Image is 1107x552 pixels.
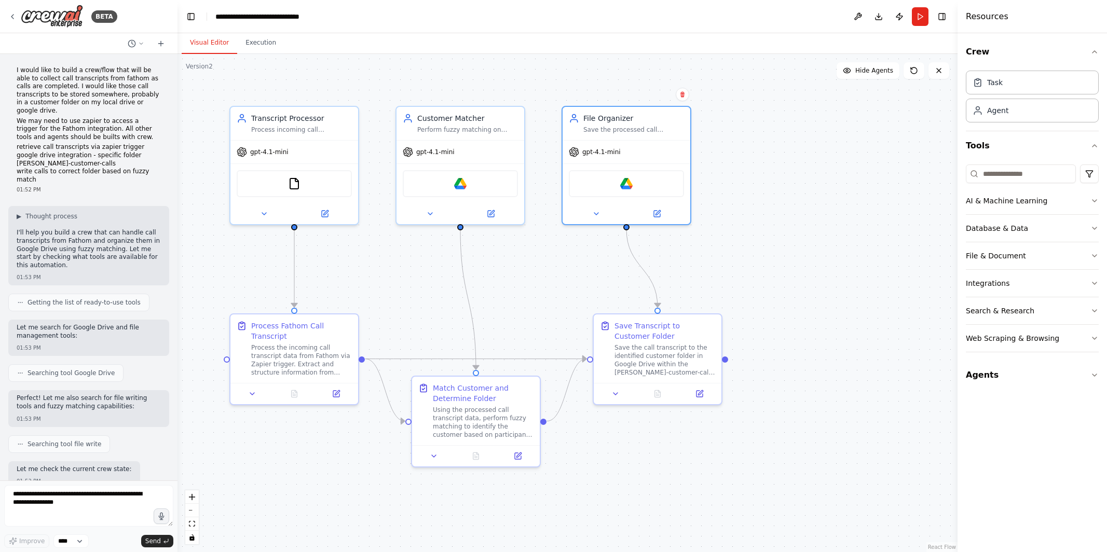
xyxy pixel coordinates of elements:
[417,126,518,134] div: Perform fuzzy matching on participant names and call content to identify the customer and determi...
[966,131,1099,160] button: Tools
[185,490,199,544] div: React Flow controls
[433,406,534,439] div: Using the processed call transcript data, perform fuzzy matching to identify the customer based o...
[182,32,237,54] button: Visual Editor
[28,298,141,307] span: Getting the list of ready-to-use tools
[681,388,717,400] button: Open in side panel
[583,126,684,134] div: Save the processed call transcript to the correct customer folder within the [PERSON_NAME]-custom...
[966,242,1099,269] button: File & Document
[627,208,686,220] button: Open in side panel
[583,113,684,123] div: File Organizer
[966,251,1026,261] div: File & Document
[966,325,1099,352] button: Web Scraping & Browsing
[966,215,1099,242] button: Database & Data
[620,177,633,190] img: Google Drive
[966,297,1099,324] button: Search & Research
[966,306,1034,316] div: Search & Research
[855,66,893,75] span: Hide Agents
[154,508,169,524] button: Click to speak your automation idea
[17,344,161,352] div: 01:53 PM
[966,66,1099,131] div: Crew
[935,9,949,24] button: Hide right sidebar
[91,10,117,23] div: BETA
[416,148,455,156] span: gpt-4.1-mini
[547,354,586,426] g: Edge from 431d0b78-6010-4b8f-b754-e78427a6c979 to ce5b2760-bb0a-4199-9834-edfd1e511cdf
[966,270,1099,297] button: Integrations
[461,208,520,220] button: Open in side panel
[295,208,354,220] button: Open in side panel
[272,388,317,400] button: No output available
[987,105,1008,116] div: Agent
[141,535,173,547] button: Send
[28,369,115,377] span: Searching tool Google Drive
[966,37,1099,66] button: Crew
[185,531,199,544] button: toggle interactivity
[500,450,536,462] button: Open in side panel
[17,273,161,281] div: 01:53 PM
[17,168,161,184] li: write calls to correct folder based on fuzzy match
[145,537,161,545] span: Send
[289,229,299,307] g: Edge from 95511aa5-eec6-456b-8841-0dee2fc1187b to 3753d443-c5e5-4b91-84b0-f0b7aa51a7b5
[676,88,689,101] button: Delete node
[966,223,1028,233] div: Database & Data
[17,143,161,151] li: retrieve call transcripts via zapier trigger
[153,37,169,50] button: Start a new chat
[582,148,621,156] span: gpt-4.1-mini
[215,11,299,22] nav: breadcrumb
[17,465,132,474] p: Let me check the current crew state:
[186,62,213,71] div: Version 2
[593,313,722,405] div: Save Transcript to Customer FolderSave the call transcript to the identified customer folder in G...
[25,212,77,220] span: Thought process
[966,361,1099,390] button: Agents
[229,313,359,405] div: Process Fathom Call TranscriptProcess the incoming call transcript data from Fathom via Zapier tr...
[365,354,405,426] g: Edge from 3753d443-c5e5-4b91-84b0-f0b7aa51a7b5 to 431d0b78-6010-4b8f-b754-e78427a6c979
[837,62,899,79] button: Hide Agents
[987,77,1003,88] div: Task
[395,106,525,225] div: Customer MatcherPerform fuzzy matching on participant names and call content to identify the cust...
[562,106,691,225] div: File OrganizerSave the processed call transcript to the correct customer folder within the [PERSO...
[966,187,1099,214] button: AI & Machine Learning
[417,113,518,123] div: Customer Matcher
[17,477,132,485] div: 01:53 PM
[966,10,1008,23] h4: Resources
[966,160,1099,361] div: Tools
[966,196,1047,206] div: AI & Machine Learning
[411,376,541,467] div: Match Customer and Determine FolderUsing the processed call transcript data, perform fuzzy matchi...
[455,229,481,369] g: Edge from f66e59c9-a870-47c5-8508-1b41800276c0 to 431d0b78-6010-4b8f-b754-e78427a6c979
[251,321,352,341] div: Process Fathom Call Transcript
[251,343,352,377] div: Process the incoming call transcript data from Fathom via Zapier trigger. Extract and structure i...
[185,490,199,504] button: zoom in
[17,212,77,220] button: ▶Thought process
[433,383,534,404] div: Match Customer and Determine Folder
[17,324,161,340] p: Let me search for Google Drive and file management tools:
[21,5,83,28] img: Logo
[966,278,1009,288] div: Integrations
[928,544,956,550] a: React Flow attribution
[229,106,359,225] div: Transcript ProcessorProcess incoming call transcripts from Fathom via Zapier trigger. Extract and...
[251,113,352,123] div: Transcript Processor
[454,177,467,190] img: Google Drive
[250,148,289,156] span: gpt-4.1-mini
[184,9,198,24] button: Hide left sidebar
[17,117,161,142] p: We may need to use zapier to access a trigger for the Fathom integration. All other tools and age...
[318,388,354,400] button: Open in side panel
[454,450,498,462] button: No output available
[17,415,161,423] div: 01:53 PM
[19,537,45,545] span: Improve
[636,388,680,400] button: No output available
[124,37,148,50] button: Switch to previous chat
[185,517,199,531] button: fit view
[237,32,284,54] button: Execution
[17,212,21,220] span: ▶
[185,504,199,517] button: zoom out
[365,354,586,364] g: Edge from 3753d443-c5e5-4b91-84b0-f0b7aa51a7b5 to ce5b2760-bb0a-4199-9834-edfd1e511cdf
[966,333,1059,343] div: Web Scraping & Browsing
[28,440,101,448] span: Searching tool file write
[614,343,715,377] div: Save the call transcript to the identified customer folder in Google Drive within the [PERSON_NAM...
[17,229,161,269] p: I'll help you build a crew that can handle call transcripts from Fathom and organize them in Goog...
[17,186,161,194] div: 01:52 PM
[621,229,663,307] g: Edge from 51726c48-b515-4bb7-ad08-b4d7ce539b27 to ce5b2760-bb0a-4199-9834-edfd1e511cdf
[251,126,352,134] div: Process incoming call transcripts from Fathom via Zapier trigger. Extract and structure key infor...
[614,321,715,341] div: Save Transcript to Customer Folder
[17,66,161,115] p: I would like to build a crew/flow that will be able to collect call transcripts from fathom as ca...
[17,394,161,410] p: Perfect! Let me also search for file writing tools and fuzzy matching capabilities:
